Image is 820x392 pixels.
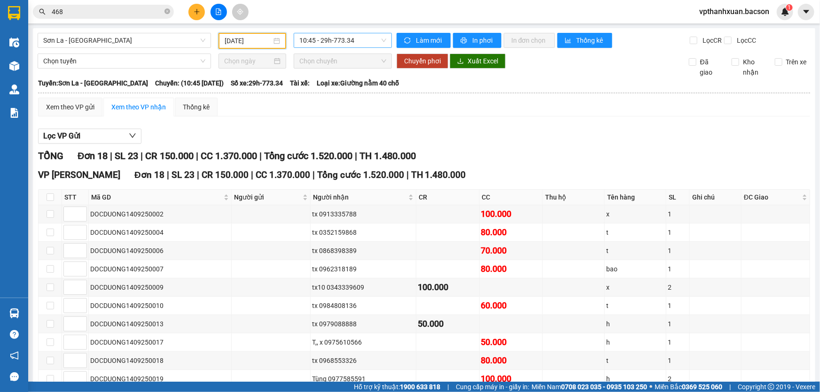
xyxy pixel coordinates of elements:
[90,264,230,274] div: DOCDUONG1409250007
[312,264,415,274] div: tx 0962318189
[10,330,19,339] span: question-circle
[299,54,386,68] span: Chọn chuyến
[504,33,555,48] button: In đơn chọn
[457,58,464,65] span: download
[9,61,19,71] img: warehouse-icon
[90,227,230,238] div: DOCDUONG1409250004
[606,227,664,238] div: t
[78,150,108,161] span: Đơn 18
[699,35,723,46] span: Lọc CR
[682,383,722,391] strong: 0369 525 060
[89,333,232,352] td: DOCDUONG1409250017
[739,57,767,77] span: Kho nhận
[411,169,466,180] span: TH 1.480.000
[606,337,664,347] div: h
[312,169,315,180] span: |
[90,300,230,311] div: DOCDUONG1409250010
[224,56,272,66] input: Chọn ngày
[744,192,800,202] span: ĐC Giao
[461,37,469,45] span: printer
[312,209,415,219] div: tx 0913335788
[172,169,195,180] span: SL 23
[668,337,688,347] div: 1
[211,4,227,20] button: file-add
[39,8,46,15] span: search
[38,169,120,180] span: VP [PERSON_NAME]
[531,382,647,392] span: Miền Nam
[194,8,200,15] span: plus
[299,33,386,47] span: 10:45 - 29h-773.34
[90,319,230,329] div: DOCDUONG1409250013
[418,317,477,331] div: 50.000
[312,355,415,366] div: tx 0968553326
[768,384,774,390] span: copyright
[543,190,605,205] th: Thu hộ
[155,78,224,88] span: Chuyến: (10:45 [DATE])
[196,150,198,161] span: |
[472,35,494,46] span: In phơi
[43,130,80,142] span: Lọc VP Gửi
[225,36,272,46] input: 13/09/2025
[145,150,194,161] span: CR 150.000
[89,370,232,388] td: DOCDUONG1409250019
[90,282,230,292] div: DOCDUONG1409250009
[256,169,310,180] span: CC 1.370.000
[453,33,501,48] button: printerIn phơi
[481,244,541,257] div: 70.000
[167,169,169,180] span: |
[481,226,541,239] div: 80.000
[359,150,416,161] span: TH 1.480.000
[129,132,136,139] span: down
[468,56,498,66] span: Xuất Excel
[188,4,205,20] button: plus
[38,150,63,161] span: TỔNG
[110,150,112,161] span: |
[183,102,210,112] div: Thống kê
[729,382,731,392] span: |
[692,6,777,17] span: vpthanhxuan.bacson
[89,278,232,297] td: DOCDUONG1409250009
[668,300,688,311] div: 1
[606,282,664,292] div: x
[781,8,789,16] img: icon-new-feature
[62,190,89,205] th: STT
[481,372,541,385] div: 100.000
[264,150,352,161] span: Tổng cước 1.520.000
[164,8,170,14] span: close-circle
[38,129,141,144] button: Lọc VP Gửi
[397,33,451,48] button: syncLàm mới
[480,190,543,205] th: CC
[406,169,409,180] span: |
[90,337,230,347] div: DOCDUONG1409250017
[46,102,94,112] div: Xem theo VP gửi
[317,78,399,88] span: Loại xe: Giường nằm 40 chỗ
[88,35,393,46] li: Hotline: 0965551559
[696,57,725,77] span: Đã giao
[43,54,205,68] span: Chọn tuyến
[9,85,19,94] img: warehouse-icon
[668,264,688,274] div: 1
[89,205,232,223] td: DOCDUONG1409250002
[668,227,688,238] div: 1
[798,4,814,20] button: caret-down
[456,382,529,392] span: Cung cấp máy in - giấy in:
[10,351,19,360] span: notification
[481,262,541,276] div: 80.000
[404,37,412,45] span: sync
[202,169,249,180] span: CR 150.000
[668,355,688,366] div: 1
[231,78,283,88] span: Số xe: 29h-773.34
[290,78,310,88] span: Tài xế:
[481,354,541,367] div: 80.000
[668,209,688,219] div: 1
[164,8,170,16] span: close-circle
[802,8,811,16] span: caret-down
[89,315,232,333] td: DOCDUONG1409250013
[90,209,230,219] div: DOCDUONG1409250002
[8,6,20,20] img: logo-vxr
[52,7,163,17] input: Tìm tên, số ĐT hoặc mã đơn
[232,4,249,20] button: aim
[90,374,230,384] div: DOCDUONG1409250019
[312,319,415,329] div: tx 0979088888
[649,385,652,389] span: ⚪️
